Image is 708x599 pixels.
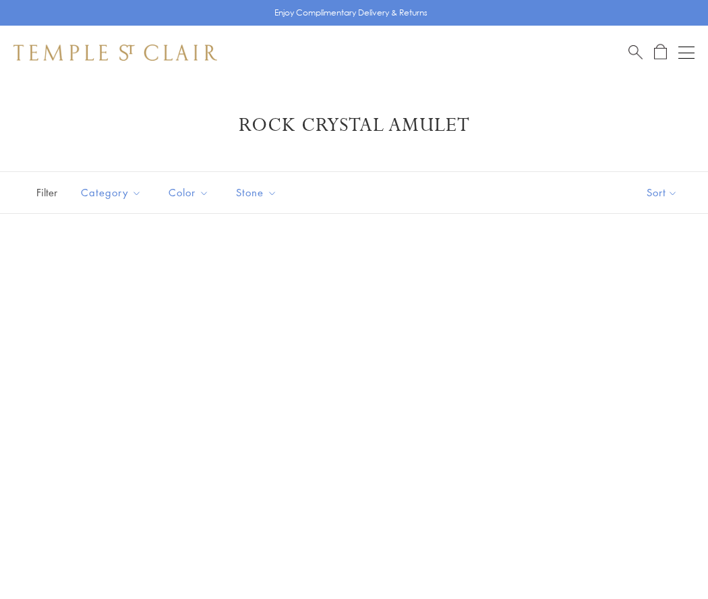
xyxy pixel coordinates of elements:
[13,45,217,61] img: Temple St. Clair
[34,113,674,138] h1: Rock Crystal Amulet
[678,45,695,61] button: Open navigation
[654,44,667,61] a: Open Shopping Bag
[71,177,152,208] button: Category
[616,172,708,213] button: Show sort by
[628,44,643,61] a: Search
[229,184,287,201] span: Stone
[162,184,219,201] span: Color
[226,177,287,208] button: Stone
[158,177,219,208] button: Color
[274,6,427,20] p: Enjoy Complimentary Delivery & Returns
[74,184,152,201] span: Category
